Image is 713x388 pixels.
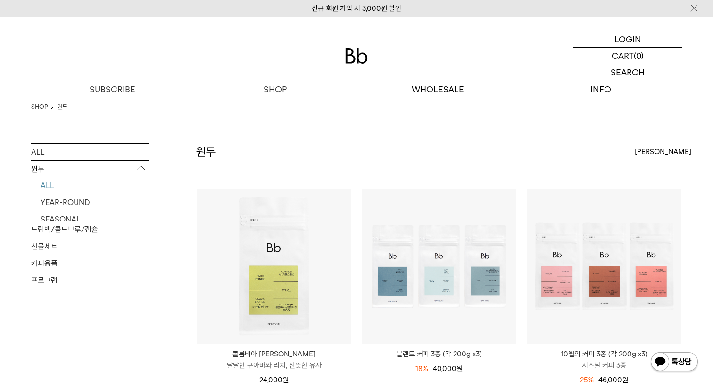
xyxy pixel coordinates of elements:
p: (0) [634,48,644,64]
span: 40,000 [433,364,463,373]
a: 원두 [57,102,67,112]
a: 커피용품 [31,255,149,272]
p: CART [612,48,634,64]
span: 24,000 [259,376,289,384]
a: LOGIN [573,31,682,48]
span: 원 [622,376,628,384]
span: 원 [456,364,463,373]
a: ALL [31,144,149,160]
img: 10월의 커피 3종 (각 200g x3) [527,189,681,344]
span: [PERSON_NAME] [635,146,691,157]
a: 신규 회원 가입 시 3,000원 할인 [312,4,401,13]
a: SHOP [194,81,356,98]
div: 18% [415,363,428,374]
a: SHOP [31,102,48,112]
a: 프로그램 [31,272,149,289]
a: SEASONAL [41,211,149,228]
a: ALL [41,177,149,194]
div: 25% [580,374,594,386]
p: 콜롬비아 [PERSON_NAME] [197,348,351,360]
a: 드립백/콜드브루/캡슐 [31,221,149,238]
p: 시즈널 커피 3종 [527,360,681,371]
img: 콜롬비아 파티오 보니토 [197,189,351,344]
p: 10월의 커피 3종 (각 200g x3) [527,348,681,360]
p: INFO [519,81,682,98]
a: CART (0) [573,48,682,64]
p: WHOLESALE [356,81,519,98]
h2: 원두 [196,144,216,160]
img: 카카오톡 채널 1:1 채팅 버튼 [650,351,699,374]
a: 선물세트 [31,238,149,255]
img: 로고 [345,48,368,64]
a: SUBSCRIBE [31,81,194,98]
span: 원 [282,376,289,384]
img: 블렌드 커피 3종 (각 200g x3) [362,189,516,344]
p: LOGIN [614,31,641,47]
a: 10월의 커피 3종 (각 200g x3) 시즈널 커피 3종 [527,348,681,371]
p: SEARCH [611,64,645,81]
a: 블렌드 커피 3종 (각 200g x3) [362,348,516,360]
a: 콜롬비아 [PERSON_NAME] 달달한 구아바와 리치, 산뜻한 유자 [197,348,351,371]
p: 달달한 구아바와 리치, 산뜻한 유자 [197,360,351,371]
a: YEAR-ROUND [41,194,149,211]
span: 46,000 [598,376,628,384]
p: 원두 [31,161,149,178]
